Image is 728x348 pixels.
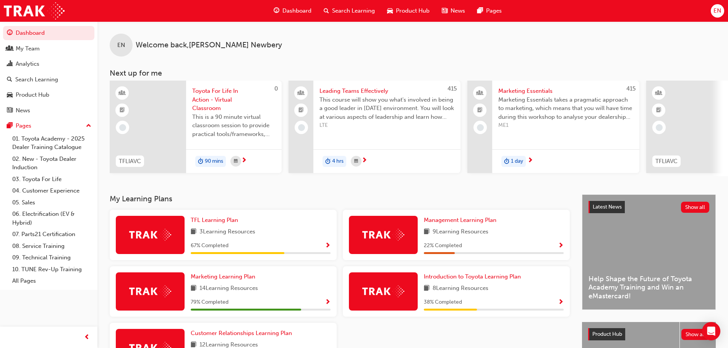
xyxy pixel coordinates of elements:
a: Product Hub [3,88,94,102]
a: All Pages [9,275,94,287]
span: pages-icon [7,123,13,129]
div: News [16,106,30,115]
a: 415Marketing EssentialsMarketing Essentials takes a pragmatic approach to marketing, which means ... [467,81,639,173]
span: 9 Learning Resources [433,227,488,237]
div: Analytics [16,60,39,68]
button: Show Progress [558,298,564,307]
div: Search Learning [15,75,58,84]
span: guage-icon [274,6,279,16]
span: Customer Relationships Learning Plan [191,330,292,337]
span: search-icon [7,76,12,83]
span: book-icon [191,284,196,293]
a: Search Learning [3,73,94,87]
button: Pages [3,119,94,133]
a: Management Learning Plan [424,216,499,225]
span: Leading Teams Effectively [319,87,454,95]
img: Trak [362,229,404,241]
span: 14 Learning Resources [199,284,258,293]
span: News [451,6,465,15]
span: TFLIAVC [119,157,141,166]
span: 79 % Completed [191,298,229,307]
span: 67 % Completed [191,241,229,250]
span: EN [117,41,125,50]
span: car-icon [7,92,13,99]
button: Show Progress [325,298,331,307]
span: learningResourceType_INSTRUCTOR_LED-icon [120,88,125,98]
a: Customer Relationships Learning Plan [191,329,295,338]
span: learningRecordVerb_NONE-icon [298,124,305,131]
span: chart-icon [7,61,13,68]
span: Show Progress [558,243,564,249]
img: Trak [4,2,65,19]
a: News [3,104,94,118]
span: duration-icon [325,157,331,167]
span: Marketing Learning Plan [191,273,255,280]
span: calendar-icon [354,157,358,166]
span: Product Hub [592,331,622,337]
button: DashboardMy TeamAnalyticsSearch LearningProduct HubNews [3,24,94,119]
a: 04. Customer Experience [9,185,94,197]
span: news-icon [7,107,13,114]
a: 09. Technical Training [9,252,94,264]
button: Show all [681,329,710,340]
span: TFLIAVC [655,157,678,166]
img: Trak [129,285,171,297]
span: Product Hub [396,6,430,15]
button: Show Progress [558,241,564,251]
span: Pages [486,6,502,15]
span: next-icon [241,157,247,164]
span: ME1 [498,121,633,130]
a: 01. Toyota Academy - 2025 Dealer Training Catalogue [9,133,94,153]
span: guage-icon [7,30,13,37]
span: news-icon [442,6,448,16]
span: Show Progress [558,299,564,306]
a: TFL Learning Plan [191,216,241,225]
a: My Team [3,42,94,56]
div: My Team [16,44,40,53]
span: 90 mins [205,157,223,166]
span: booktick-icon [656,105,662,115]
span: book-icon [424,227,430,237]
a: 415Leading Teams EffectivelyThis course will show you what's involved in being a good leader in [... [289,81,460,173]
span: book-icon [191,227,196,237]
a: 06. Electrification (EV & Hybrid) [9,208,94,228]
span: Welcome back , [PERSON_NAME] Newbery [136,41,282,50]
div: Pages [16,121,31,130]
span: duration-icon [504,157,509,167]
span: people-icon [477,88,483,98]
button: EN [711,4,724,18]
a: Latest NewsShow allHelp Shape the Future of Toyota Academy Training and Win an eMastercard! [582,194,716,310]
button: Show all [681,202,710,213]
span: 8 Learning Resources [433,284,488,293]
a: Dashboard [3,26,94,40]
span: 3 Learning Resources [199,227,255,237]
span: Management Learning Plan [424,217,496,223]
span: 415 [448,85,457,92]
span: learningRecordVerb_NONE-icon [119,124,126,131]
span: next-icon [362,157,367,164]
span: LTE [319,121,454,130]
span: 22 % Completed [424,241,462,250]
span: 0 [274,85,278,92]
span: Toyota For Life In Action - Virtual Classroom [192,87,276,113]
span: booktick-icon [298,105,304,115]
a: 03. Toyota For Life [9,173,94,185]
span: 4 hrs [332,157,344,166]
a: guage-iconDashboard [268,3,318,19]
span: EN [713,6,721,15]
a: 08. Service Training [9,240,94,252]
h3: Next up for me [97,69,728,78]
span: This is a 90 minute virtual classroom session to provide practical tools/frameworks, behaviours a... [192,113,276,139]
h3: My Learning Plans [110,194,570,203]
a: Introduction to Toyota Learning Plan [424,272,524,281]
span: Show Progress [325,243,331,249]
a: 05. Sales [9,197,94,209]
span: learningRecordVerb_NONE-icon [477,124,484,131]
span: prev-icon [84,333,90,342]
span: pages-icon [477,6,483,16]
span: Latest News [593,204,622,210]
span: duration-icon [198,157,203,167]
span: Marketing Essentials [498,87,633,95]
span: next-icon [527,157,533,164]
button: Show Progress [325,241,331,251]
